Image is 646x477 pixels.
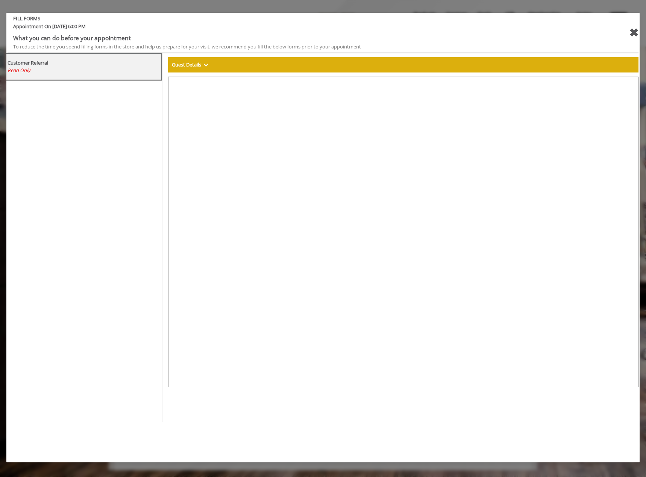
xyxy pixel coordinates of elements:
[168,77,638,387] iframe: formsViewWeb
[8,67,30,74] span: Read Only
[13,34,131,42] b: What you can do before your appointment
[172,61,201,68] b: Guest Details
[13,43,579,51] div: To reduce the time you spend filling forms in the store and help us prepare for your visit, we re...
[8,15,585,23] b: FILL FORMS
[8,59,48,66] b: Customer Referral
[8,23,585,33] span: Appointment On [DATE] 6:00 PM
[203,61,208,68] span: Show
[629,24,638,42] div: close forms
[168,57,638,73] div: Guest Details Show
